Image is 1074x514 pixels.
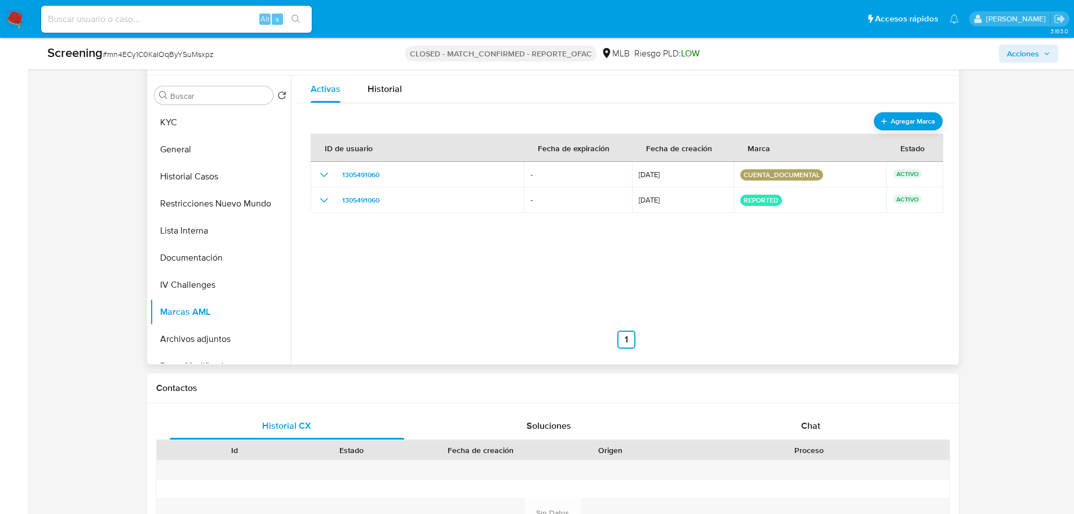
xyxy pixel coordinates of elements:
input: Buscar [170,91,268,101]
p: nicolas.tyrkiel@mercadolibre.com [986,14,1050,24]
span: 3.163.0 [1050,27,1068,36]
button: Buscar [159,91,168,100]
div: Id [184,445,285,456]
a: Salir [1054,13,1066,25]
span: Accesos rápidos [875,13,938,25]
button: Restricciones Nuevo Mundo [150,190,291,217]
div: Origen [560,445,661,456]
button: Lista Interna [150,217,291,244]
button: Acciones [999,45,1058,63]
span: Historial CX [262,419,311,432]
span: s [276,14,279,24]
p: CLOSED - MATCH_CONFIRMED - REPORTE_OFAC [405,46,596,61]
button: Historial Casos [150,163,291,190]
button: General [150,136,291,163]
button: IV Challenges [150,271,291,298]
input: Buscar usuario o caso... [41,12,312,27]
div: Estado [301,445,402,456]
button: Documentación [150,244,291,271]
div: MLB [601,47,630,60]
span: Alt [260,14,269,24]
a: Notificaciones [949,14,959,24]
div: Fecha de creación [418,445,544,456]
span: Acciones [1007,45,1039,63]
span: Riesgo PLD: [634,47,700,60]
span: Chat [801,419,820,432]
h1: Contactos [156,383,950,394]
div: Proceso [677,445,942,456]
span: # mn4ECy1C0KaIOqByYSuMsxpz [103,49,214,60]
button: Volver al orden por defecto [277,91,286,103]
b: Screening [47,43,103,61]
button: Datos Modificados [150,353,291,380]
button: Archivos adjuntos [150,326,291,353]
button: Marcas AML [150,298,291,326]
span: Soluciones [527,419,571,432]
button: search-icon [284,11,307,27]
span: LOW [681,47,700,60]
button: KYC [150,109,291,136]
